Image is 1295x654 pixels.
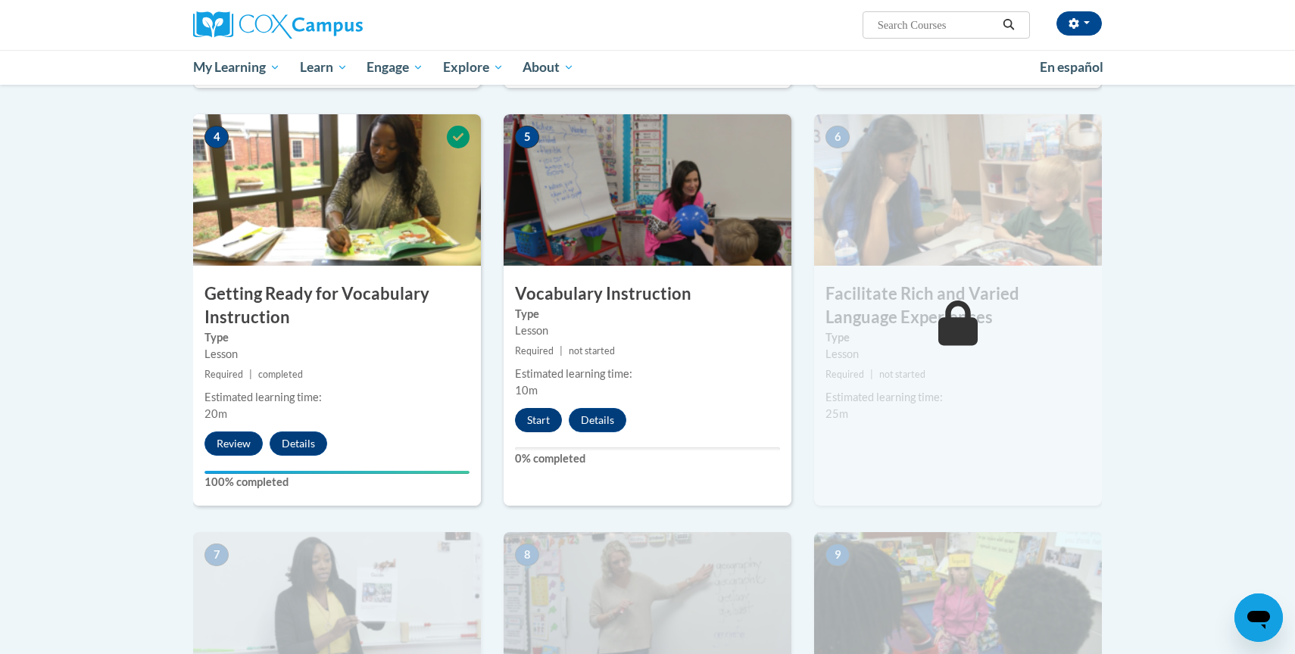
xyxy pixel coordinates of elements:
[523,58,574,76] span: About
[193,282,481,329] h3: Getting Ready for Vocabulary Instruction
[825,369,864,380] span: Required
[515,450,780,467] label: 0% completed
[290,50,357,85] a: Learn
[1030,51,1113,83] a: En español
[997,16,1020,34] button: Search
[249,369,252,380] span: |
[1056,11,1102,36] button: Account Settings
[515,306,780,322] label: Type
[204,346,470,363] div: Lesson
[204,543,229,566] span: 7
[825,346,1091,363] div: Lesson
[204,474,470,490] label: 100% completed
[193,58,280,76] span: My Learning
[515,345,554,357] span: Required
[433,50,513,85] a: Explore
[443,58,504,76] span: Explore
[204,431,263,456] button: Review
[515,366,780,382] div: Estimated learning time:
[515,322,780,339] div: Lesson
[569,408,626,432] button: Details
[1040,59,1103,75] span: En español
[258,369,303,380] span: completed
[204,369,243,380] span: Required
[300,58,348,76] span: Learn
[357,50,433,85] a: Engage
[825,407,848,420] span: 25m
[825,543,850,566] span: 9
[170,50,1125,85] div: Main menu
[204,471,470,474] div: Your progress
[825,389,1091,406] div: Estimated learning time:
[204,407,227,420] span: 20m
[193,11,363,39] img: Cox Campus
[515,384,538,397] span: 10m
[569,345,615,357] span: not started
[814,114,1102,266] img: Course Image
[515,126,539,148] span: 5
[876,16,997,34] input: Search Courses
[183,50,290,85] a: My Learning
[515,543,539,566] span: 8
[270,431,327,456] button: Details
[513,50,585,85] a: About
[193,11,481,39] a: Cox Campus
[560,345,563,357] span: |
[204,126,229,148] span: 4
[1234,593,1283,642] iframe: Button to launch messaging window
[204,329,470,346] label: Type
[193,114,481,266] img: Course Image
[367,58,423,76] span: Engage
[870,369,873,380] span: |
[814,282,1102,329] h3: Facilitate Rich and Varied Language Experiences
[204,389,470,406] div: Estimated learning time:
[825,329,1091,346] label: Type
[504,282,791,306] h3: Vocabulary Instruction
[879,369,925,380] span: not started
[515,408,562,432] button: Start
[825,126,850,148] span: 6
[504,114,791,266] img: Course Image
